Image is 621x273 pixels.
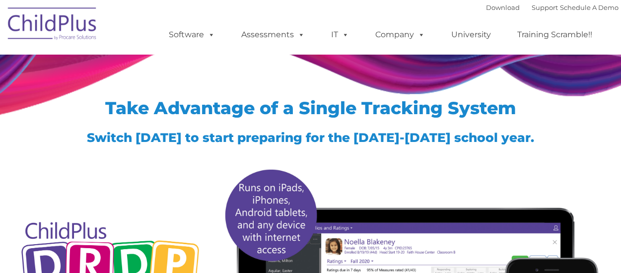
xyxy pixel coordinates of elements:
a: Support [532,3,558,11]
a: Training Scramble!! [507,25,602,45]
a: Assessments [231,25,315,45]
a: Software [159,25,225,45]
a: Company [365,25,435,45]
span: Take Advantage of a Single Tracking System [105,97,516,119]
a: Download [486,3,520,11]
span: Switch [DATE] to start preparing for the [DATE]-[DATE] school year. [87,130,534,145]
a: IT [321,25,359,45]
img: ChildPlus by Procare Solutions [3,0,102,50]
a: University [441,25,501,45]
a: Schedule A Demo [560,3,619,11]
font: | [486,3,619,11]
